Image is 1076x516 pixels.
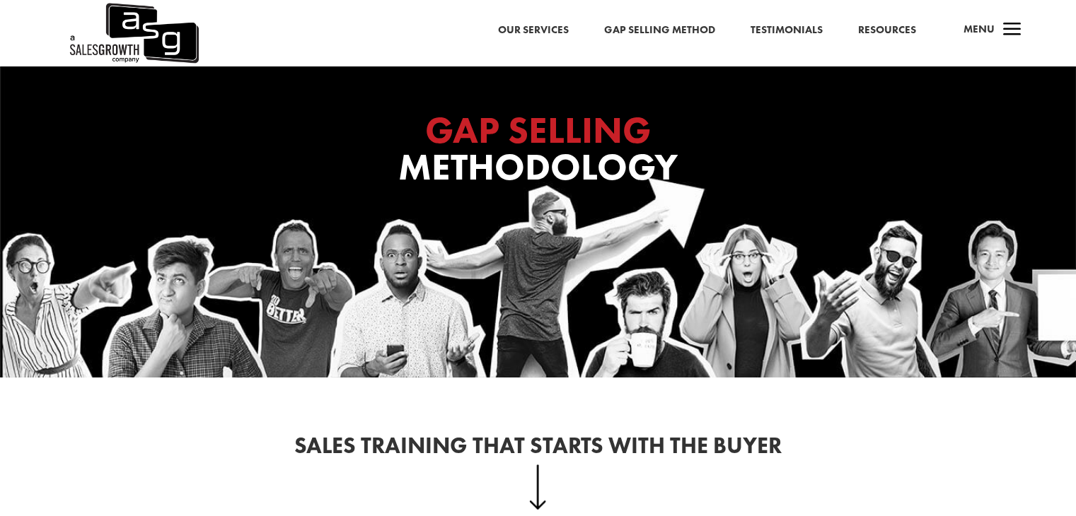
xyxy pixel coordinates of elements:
[425,106,651,154] span: GAP SELLING
[604,21,715,40] a: Gap Selling Method
[498,21,569,40] a: Our Services
[998,16,1026,45] span: a
[255,112,821,194] h1: Methodology
[529,464,547,510] img: down-arrow
[858,21,916,40] a: Resources
[964,22,995,36] span: Menu
[156,435,920,464] h2: Sales Training That Starts With the Buyer
[751,21,823,40] a: Testimonials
